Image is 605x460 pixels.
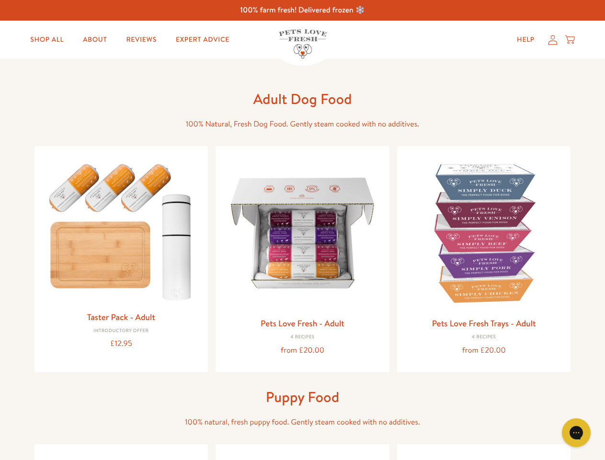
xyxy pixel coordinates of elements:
[42,337,201,350] div: £12.95
[87,311,155,323] a: Taster Pack - Adult
[42,154,201,306] img: Taster Pack - Adult
[223,344,382,357] div: from £20.00
[261,317,344,329] a: Pets Love Fresh - Adult
[432,317,536,329] a: Pets Love Fresh Trays - Adult
[23,30,71,49] a: Shop All
[223,154,382,312] img: Pets Love Fresh - Adult
[223,334,382,340] div: 4 Recipes
[75,30,114,49] a: About
[149,90,456,108] h1: Adult Dog Food
[185,417,420,427] span: 100% natural, fresh puppy food. Gently steam cooked with no additives.
[405,344,563,357] div: from £20.00
[557,415,595,450] iframe: Gorgias live chat messenger
[42,328,201,334] div: Introductory Offer
[405,334,563,340] div: 4 Recipes
[149,388,456,406] h1: Puppy Food
[405,154,563,312] img: Pets Love Fresh Trays - Adult
[118,30,164,49] a: Reviews
[279,29,327,58] img: Pets Love Fresh
[168,30,237,49] a: Expert Advice
[509,30,542,49] a: Help
[186,119,419,129] span: 100% Natural, Fresh Dog Food. Gently steam cooked with no additives.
